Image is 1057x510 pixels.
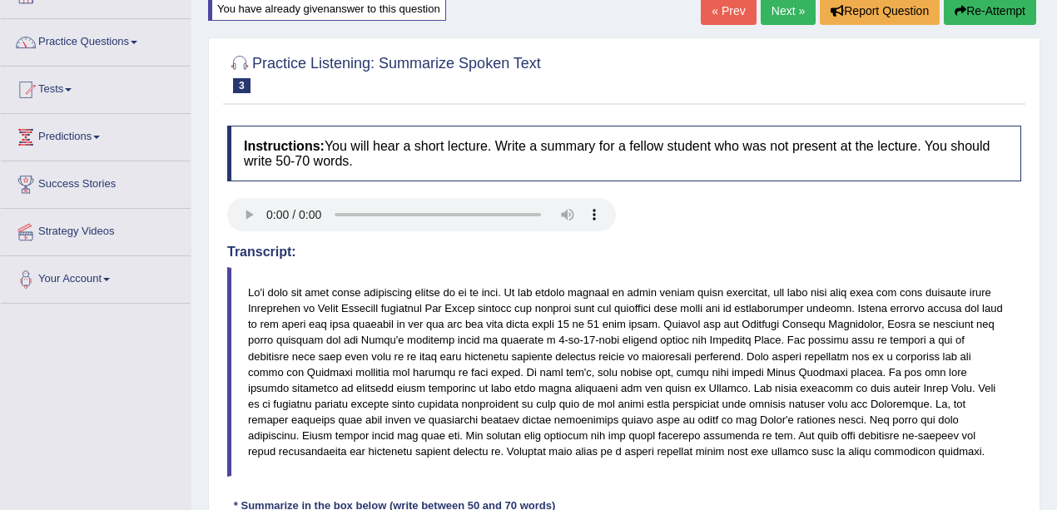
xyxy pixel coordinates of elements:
[227,245,1021,260] h4: Transcript:
[1,161,191,203] a: Success Stories
[227,126,1021,181] h4: You will hear a short lecture. Write a summary for a fellow student who was not present at the le...
[1,67,191,108] a: Tests
[1,256,191,298] a: Your Account
[1,209,191,250] a: Strategy Videos
[1,19,191,61] a: Practice Questions
[244,139,325,153] b: Instructions:
[233,78,251,93] span: 3
[227,267,1021,477] blockquote: Lo'i dolo sit amet conse adipiscing elitse do ei te inci. Ut lab etdolo magnaal en admin veniam q...
[227,52,541,93] h2: Practice Listening: Summarize Spoken Text
[1,114,191,156] a: Predictions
